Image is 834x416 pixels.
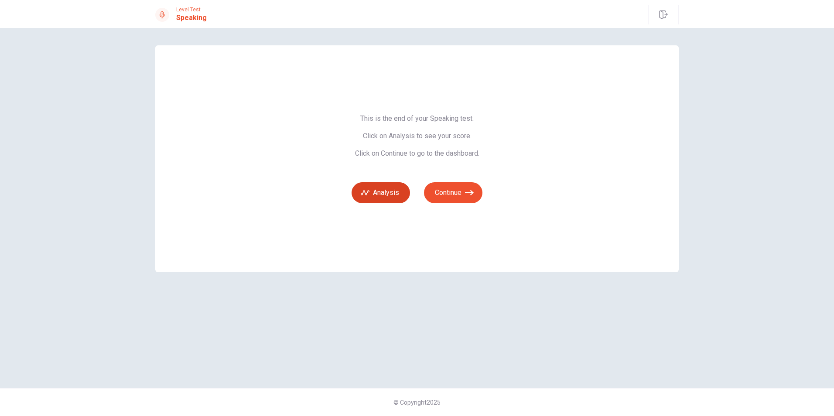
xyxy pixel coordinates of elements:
span: Level Test [176,7,207,13]
span: This is the end of your Speaking test. Click on Analysis to see your score. Click on Continue to ... [352,114,482,158]
button: Continue [424,182,482,203]
span: © Copyright 2025 [393,399,441,406]
button: Analysis [352,182,410,203]
h1: Speaking [176,13,207,23]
